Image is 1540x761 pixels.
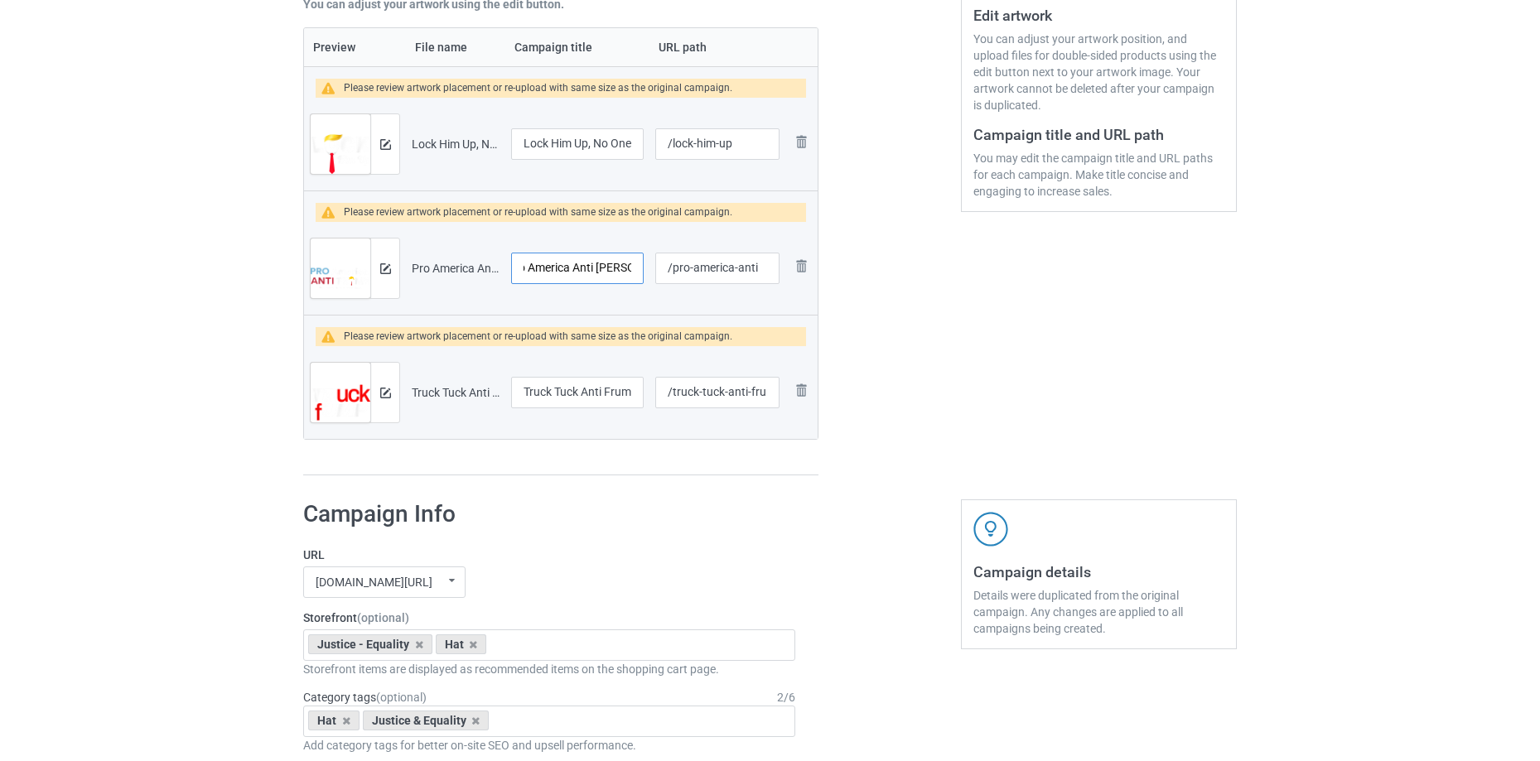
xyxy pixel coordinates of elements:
img: warning [321,82,344,94]
div: [DOMAIN_NAME][URL] [316,576,432,588]
img: svg+xml;base64,PD94bWwgdmVyc2lvbj0iMS4wIiBlbmNvZGluZz0iVVRGLTgiPz4KPHN2ZyB3aWR0aD0iMTRweCIgaGVpZ2... [380,263,391,274]
th: Campaign title [505,28,649,66]
div: You may edit the campaign title and URL paths for each campaign. Make title concise and engaging ... [973,150,1224,200]
div: Pro America Anti [PERSON_NAME] T-Shirt.png [412,260,500,277]
div: Add category tags for better on-site SEO and upsell performance. [303,737,795,754]
th: Preview [304,28,406,66]
div: Details were duplicated from the original campaign. Any changes are applied to all campaigns bein... [973,587,1224,637]
label: Storefront [303,609,795,626]
div: Lock Him Up, No One Is Above The Law. Anti-[PERSON_NAME] 2024 Tee T-Shirt.png [412,136,500,152]
div: Hat [436,634,487,654]
div: Truck Tuck Anti Frump T-Shirt.png [412,384,500,401]
div: Please review artwork placement or re-upload with same size as the original campaign. [344,327,732,346]
div: You can adjust your artwork position, and upload files for double-sided products using the edit b... [973,31,1224,113]
label: Category tags [303,689,427,706]
div: Hat [308,710,360,730]
h3: Campaign details [973,562,1224,581]
img: svg+xml;base64,PD94bWwgdmVyc2lvbj0iMS4wIiBlbmNvZGluZz0iVVRGLTgiPz4KPHN2ZyB3aWR0aD0iMTRweCIgaGVpZ2... [380,139,391,150]
img: svg+xml;base64,PD94bWwgdmVyc2lvbj0iMS4wIiBlbmNvZGluZz0iVVRGLTgiPz4KPHN2ZyB3aWR0aD0iMjhweCIgaGVpZ2... [791,132,811,152]
th: URL path [649,28,785,66]
span: (optional) [357,611,409,624]
h3: Edit artwork [973,6,1224,25]
label: URL [303,547,795,563]
div: Justice & Equality [363,710,490,730]
div: Justice - Equality [308,634,432,654]
h3: Campaign title and URL path [973,125,1224,144]
div: Storefront items are displayed as recommended items on the shopping cart page. [303,661,795,677]
img: original.png [311,363,370,442]
h1: Campaign Info [303,499,795,529]
span: (optional) [376,691,427,704]
img: svg+xml;base64,PD94bWwgdmVyc2lvbj0iMS4wIiBlbmNvZGluZz0iVVRGLTgiPz4KPHN2ZyB3aWR0aD0iMTRweCIgaGVpZ2... [380,388,391,398]
img: warning [321,206,344,219]
img: svg+xml;base64,PD94bWwgdmVyc2lvbj0iMS4wIiBlbmNvZGluZz0iVVRGLTgiPz4KPHN2ZyB3aWR0aD0iMjhweCIgaGVpZ2... [791,256,811,276]
img: svg+xml;base64,PD94bWwgdmVyc2lvbj0iMS4wIiBlbmNvZGluZz0iVVRGLTgiPz4KPHN2ZyB3aWR0aD0iNDJweCIgaGVpZ2... [973,512,1008,547]
img: svg+xml;base64,PD94bWwgdmVyc2lvbj0iMS4wIiBlbmNvZGluZz0iVVRGLTgiPz4KPHN2ZyB3aWR0aD0iMjhweCIgaGVpZ2... [791,380,811,400]
img: warning [321,330,344,343]
div: Please review artwork placement or re-upload with same size as the original campaign. [344,203,732,222]
img: original.png [311,238,370,318]
div: 2 / 6 [777,689,795,706]
th: File name [406,28,505,66]
img: original.png [311,114,370,194]
div: Please review artwork placement or re-upload with same size as the original campaign. [344,79,732,98]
